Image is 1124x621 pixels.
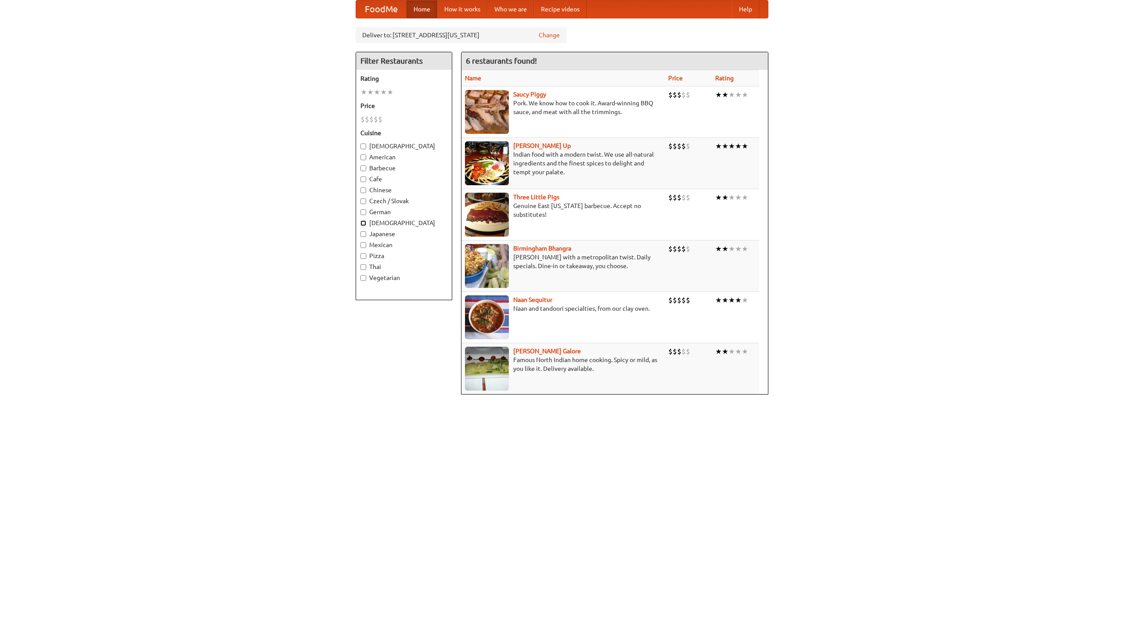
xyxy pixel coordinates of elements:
[380,87,387,97] li: ★
[465,347,509,391] img: currygalore.jpg
[465,201,661,219] p: Genuine East [US_STATE] barbecue. Accept no substitutes!
[735,193,742,202] li: ★
[360,241,447,249] label: Mexican
[360,262,447,271] label: Thai
[513,245,571,252] a: Birmingham Bhangra
[465,90,509,134] img: saucy.jpg
[360,165,366,171] input: Barbecue
[513,142,571,149] a: [PERSON_NAME] Up
[681,347,686,356] li: $
[513,296,552,303] b: Naan Sequitur
[365,115,369,124] li: $
[677,90,681,100] li: $
[673,244,677,254] li: $
[360,74,447,83] h5: Rating
[465,304,661,313] p: Naan and tandoori specialties, from our clay oven.
[374,115,378,124] li: $
[668,295,673,305] li: $
[728,90,735,100] li: ★
[686,244,690,254] li: $
[673,295,677,305] li: $
[668,347,673,356] li: $
[360,197,447,205] label: Czech / Slovak
[735,347,742,356] li: ★
[715,193,722,202] li: ★
[367,87,374,97] li: ★
[715,75,734,82] a: Rating
[360,251,447,260] label: Pizza
[534,0,587,18] a: Recipe videos
[465,141,509,185] img: curryup.jpg
[728,244,735,254] li: ★
[437,0,487,18] a: How it works
[742,295,748,305] li: ★
[742,347,748,356] li: ★
[513,194,559,201] a: Three Little Pigs
[360,264,366,270] input: Thai
[360,219,447,227] label: [DEMOGRAPHIC_DATA]
[668,141,673,151] li: $
[732,0,759,18] a: Help
[673,90,677,100] li: $
[360,187,366,193] input: Chinese
[465,75,481,82] a: Name
[728,347,735,356] li: ★
[360,208,447,216] label: German
[360,164,447,172] label: Barbecue
[374,87,380,97] li: ★
[686,193,690,202] li: $
[369,115,374,124] li: $
[360,115,365,124] li: $
[715,90,722,100] li: ★
[681,193,686,202] li: $
[356,27,566,43] div: Deliver to: [STREET_ADDRESS][US_STATE]
[686,141,690,151] li: $
[378,115,382,124] li: $
[686,295,690,305] li: $
[360,273,447,282] label: Vegetarian
[360,176,366,182] input: Cafe
[681,141,686,151] li: $
[360,230,447,238] label: Japanese
[360,101,447,110] h5: Price
[677,347,681,356] li: $
[360,198,366,204] input: Czech / Slovak
[715,141,722,151] li: ★
[668,90,673,100] li: $
[360,153,447,162] label: American
[466,57,537,65] ng-pluralize: 6 restaurants found!
[673,347,677,356] li: $
[465,253,661,270] p: [PERSON_NAME] with a metropolitan twist. Daily specials. Dine-in or takeaway, you choose.
[465,295,509,339] img: naansequitur.jpg
[360,242,366,248] input: Mexican
[742,90,748,100] li: ★
[735,141,742,151] li: ★
[513,91,546,98] a: Saucy Piggy
[360,144,366,149] input: [DEMOGRAPHIC_DATA]
[465,99,661,116] p: Pork. We know how to cook it. Award-winning BBQ sauce, and meat with all the trimmings.
[742,141,748,151] li: ★
[715,244,722,254] li: ★
[360,142,447,151] label: [DEMOGRAPHIC_DATA]
[465,193,509,237] img: littlepigs.jpg
[677,141,681,151] li: $
[356,0,407,18] a: FoodMe
[356,52,452,70] h4: Filter Restaurants
[728,193,735,202] li: ★
[722,141,728,151] li: ★
[360,175,447,183] label: Cafe
[722,295,728,305] li: ★
[513,348,581,355] b: [PERSON_NAME] Galore
[742,244,748,254] li: ★
[722,193,728,202] li: ★
[677,295,681,305] li: $
[360,253,366,259] input: Pizza
[715,295,722,305] li: ★
[681,295,686,305] li: $
[735,90,742,100] li: ★
[360,231,366,237] input: Japanese
[728,295,735,305] li: ★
